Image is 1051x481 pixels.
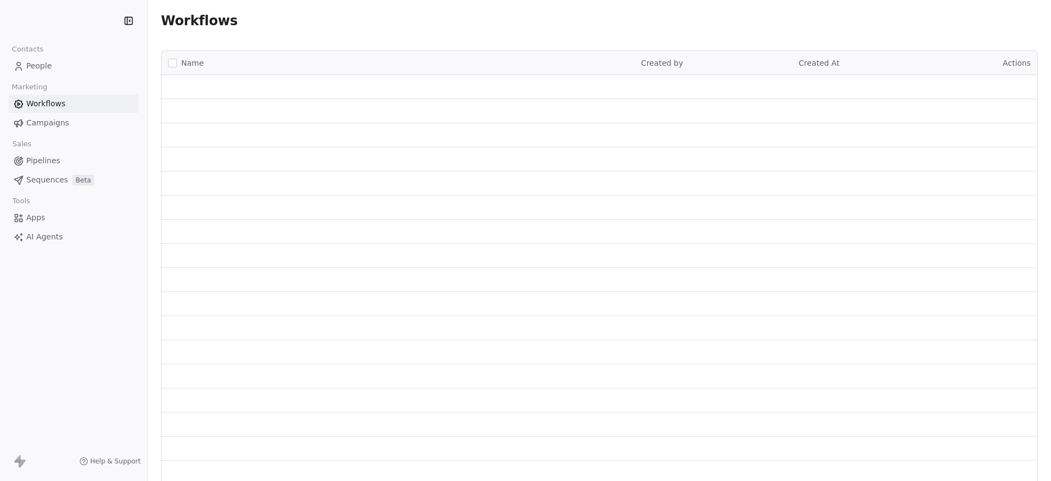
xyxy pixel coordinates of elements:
span: Contacts [7,41,48,58]
span: Created by [641,59,683,67]
span: Sales [8,136,36,152]
a: Campaigns [9,114,138,132]
span: AI Agents [26,231,63,243]
span: Workflows [26,98,66,110]
a: People [9,57,138,75]
span: Beta [72,175,94,186]
span: Name [181,58,204,69]
a: AI Agents [9,228,138,246]
span: People [26,60,52,72]
a: Pipelines [9,152,138,170]
span: Workflows [161,13,238,28]
a: Apps [9,209,138,227]
span: Tools [8,193,34,209]
a: Help & Support [79,457,141,466]
span: Pipelines [26,155,60,167]
span: Actions [1003,59,1031,67]
span: Apps [26,212,45,224]
span: Campaigns [26,117,69,129]
span: Help & Support [90,457,141,466]
a: Workflows [9,95,138,113]
span: Sequences [26,174,68,186]
span: Created At [799,59,840,67]
span: Marketing [7,79,52,95]
a: SequencesBeta [9,171,138,189]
